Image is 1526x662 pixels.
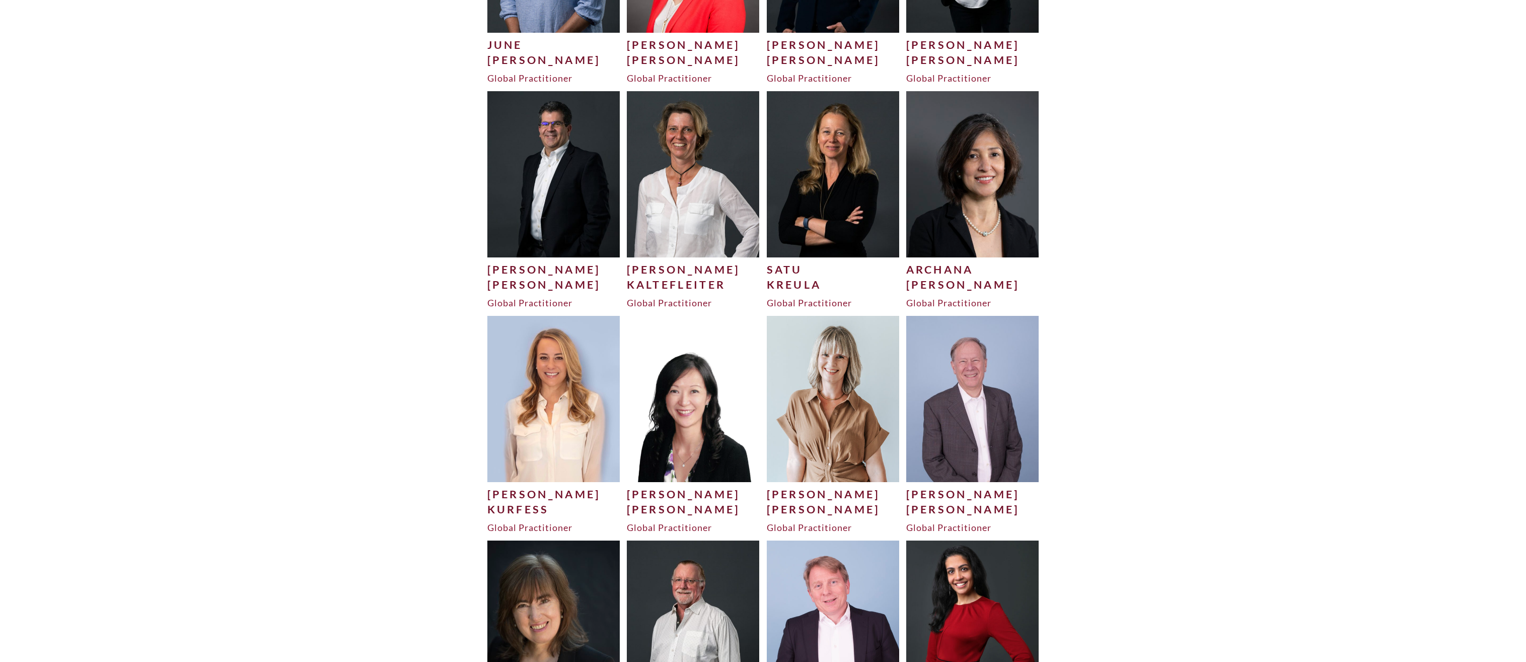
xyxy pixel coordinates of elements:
div: [PERSON_NAME] [627,52,760,68]
div: Satu [767,262,900,277]
a: Archana[PERSON_NAME]Global Practitioner [906,91,1039,309]
div: Global Practitioner [906,521,1039,534]
a: SatuKreulaGlobal Practitioner [767,91,900,309]
div: [PERSON_NAME] [487,487,620,502]
div: [PERSON_NAME] [767,37,900,52]
div: [PERSON_NAME] [906,52,1039,68]
div: Global Practitioner [487,72,620,84]
div: June [487,37,620,52]
img: Satu-K-500x625.jpg [767,91,900,257]
div: Global Practitioner [906,72,1039,84]
div: Global Practitioner [767,297,900,309]
a: [PERSON_NAME][PERSON_NAME]Global Practitioner [487,91,620,309]
div: Global Practitioner [906,297,1039,309]
div: [PERSON_NAME] [487,262,620,277]
div: [PERSON_NAME] [627,37,760,52]
a: [PERSON_NAME]KurfessGlobal Practitioner [487,316,620,534]
div: Kreula [767,277,900,292]
div: [PERSON_NAME] [487,277,620,292]
img: Matthew-J-500x625.jpg [487,91,620,257]
div: Global Practitioner [487,297,620,309]
div: Kaltefleiter [627,277,760,292]
div: [PERSON_NAME] [627,502,760,517]
div: Global Practitioner [627,521,760,534]
div: [PERSON_NAME] [487,52,620,68]
div: [PERSON_NAME] [767,502,900,517]
img: Archana-Kumar-1-500x625.jpg [906,91,1039,257]
a: [PERSON_NAME][PERSON_NAME]Global Practitioner [767,316,900,534]
div: Global Practitioner [487,521,620,534]
div: [PERSON_NAME] [906,37,1039,52]
a: [PERSON_NAME][PERSON_NAME]Global Practitioner [627,316,760,534]
div: [PERSON_NAME] [627,262,760,277]
a: [PERSON_NAME]KaltefleiterGlobal Practitioner [627,91,760,309]
div: Global Practitioner [767,521,900,534]
img: Viola-edited-500x625.jpg [627,91,760,257]
div: [PERSON_NAME] [767,52,900,68]
a: [PERSON_NAME][PERSON_NAME]Global Practitioner [906,316,1039,534]
div: Global Practitioner [627,72,760,84]
div: [PERSON_NAME] [906,487,1039,502]
div: Archana [906,262,1039,277]
div: Kurfess [487,502,620,517]
div: [PERSON_NAME] [906,502,1039,517]
img: ED6AB07C-4380-4E7E-954A-2017C3F21827-500x625.jpg [487,316,620,482]
img: Collabic_191_edited-4-500x625.jpg [767,316,900,482]
div: Global Practitioner [627,297,760,309]
img: 2-500x625.png [627,316,760,482]
div: [PERSON_NAME] [906,277,1039,292]
img: Donald-Novak-Website2-500x625.jpg [906,316,1039,482]
div: [PERSON_NAME] [767,487,900,502]
div: Global Practitioner [767,72,900,84]
div: [PERSON_NAME] [627,487,760,502]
